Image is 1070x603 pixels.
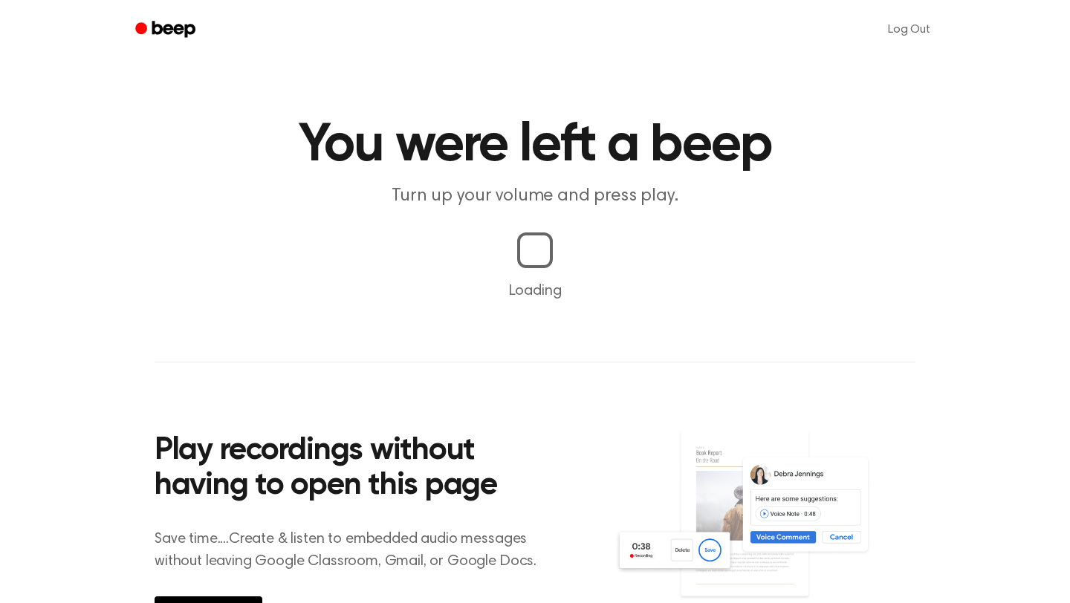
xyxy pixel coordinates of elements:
a: Log Out [873,12,945,48]
p: Turn up your volume and press play. [250,184,820,209]
p: Loading [18,280,1052,302]
p: Save time....Create & listen to embedded audio messages without leaving Google Classroom, Gmail, ... [155,528,555,573]
h2: Play recordings without having to open this page [155,434,555,504]
a: Beep [125,16,209,45]
h1: You were left a beep [155,119,915,172]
